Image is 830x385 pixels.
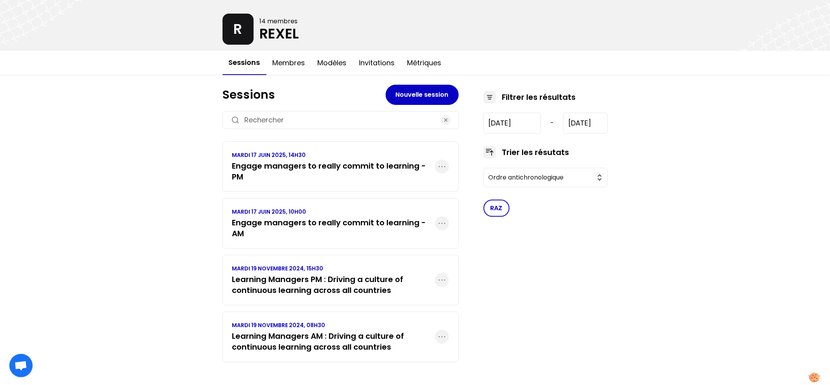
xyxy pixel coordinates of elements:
[489,173,592,182] span: Ordre antichronologique
[232,331,435,352] h3: Learning Managers AM : Driving a culture of continuous learning across all countries
[232,274,435,296] h3: Learning Managers PM : Driving a culture of continuous learning across all countries
[232,208,435,216] p: MARDI 17 JUIN 2025, 10H00
[232,217,435,239] h3: Engage managers to really commit to learning - AM
[311,51,353,75] button: Modèles
[386,85,459,105] button: Nouvelle session
[232,151,435,182] a: MARDI 17 JUIN 2025, 14H30Engage managers to really commit to learning - PM
[245,115,437,125] input: Rechercher
[232,208,435,239] a: MARDI 17 JUIN 2025, 10H00Engage managers to really commit to learning - AM
[232,265,435,296] a: MARDI 19 NOVEMBRE 2024, 15H30Learning Managers PM : Driving a culture of continuous learning acro...
[401,51,448,75] button: Métriques
[223,88,386,102] h1: Sessions
[484,168,608,187] button: Ordre antichronologique
[266,51,311,75] button: Membres
[563,113,607,134] input: YYYY-M-D
[502,92,576,103] h3: Filtrer les résultats
[232,160,435,182] h3: Engage managers to really commit to learning - PM
[353,51,401,75] button: Invitations
[550,118,554,128] span: -
[232,265,435,272] p: MARDI 19 NOVEMBRE 2024, 15H30
[484,113,541,134] input: YYYY-M-D
[232,151,435,159] p: MARDI 17 JUIN 2025, 14H30
[232,321,435,329] p: MARDI 19 NOVEMBRE 2024, 08H30
[502,147,569,158] h3: Trier les résutats
[484,200,510,217] button: RAZ
[9,354,33,377] a: Ouvrir le chat
[232,321,435,352] a: MARDI 19 NOVEMBRE 2024, 08H30Learning Managers AM : Driving a culture of continuous learning acro...
[223,51,266,75] button: Sessions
